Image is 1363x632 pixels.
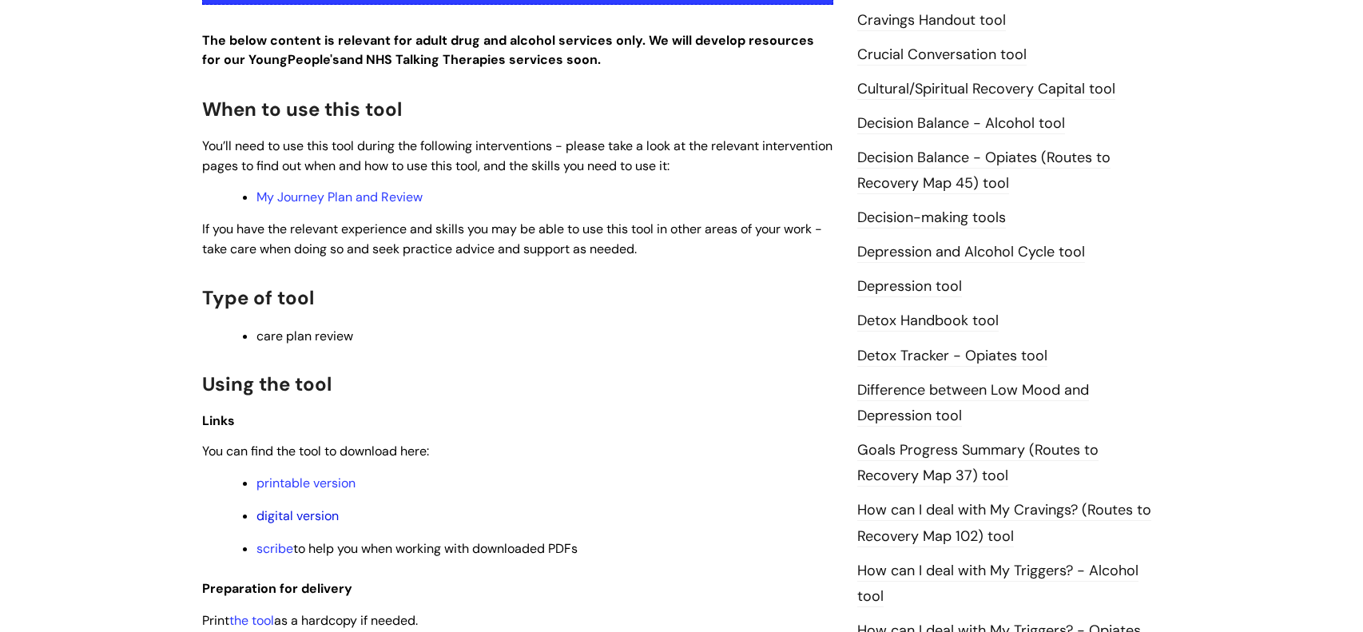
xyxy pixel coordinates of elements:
[202,32,814,69] strong: The below content is relevant for adult drug and alcohol services only. We will develop resources...
[202,372,332,396] span: Using the tool
[857,148,1111,194] a: Decision Balance - Opiates (Routes to Recovery Map 45) tool
[857,208,1006,229] a: Decision-making tools
[202,285,314,310] span: Type of tool
[857,380,1089,427] a: Difference between Low Mood and Depression tool
[202,580,352,597] span: Preparation for delivery
[857,346,1047,367] a: Detox Tracker - Opiates tool
[857,561,1138,607] a: How can I deal with My Triggers? - Alcohol tool
[857,500,1151,547] a: How can I deal with My Cravings? (Routes to Recovery Map 102) tool
[857,10,1006,31] a: Cravings Handout tool
[857,79,1115,100] a: Cultural/Spiritual Recovery Capital tool
[202,221,822,257] span: If you have the relevant experience and skills you may be able to use this tool in other areas of...
[202,97,402,121] span: When to use this tool
[857,276,962,297] a: Depression tool
[857,311,999,332] a: Detox Handbook tool
[256,540,293,557] a: scribe
[857,113,1065,134] a: Decision Balance - Alcohol tool
[256,507,339,524] a: digital version
[857,440,1099,487] a: Goals Progress Summary (Routes to Recovery Map 37) tool
[202,612,418,629] span: Print as a hardcopy if needed.
[202,137,833,174] span: You’ll need to use this tool during the following interventions - please take a look at the relev...
[857,45,1027,66] a: Crucial Conversation tool
[202,443,429,459] span: You can find the tool to download here:
[256,475,356,491] a: printable version
[256,189,423,205] a: My Journey Plan and Review
[229,612,274,629] a: the tool
[202,412,235,429] span: Links
[857,242,1085,263] a: Depression and Alcohol Cycle tool
[288,51,340,68] strong: People's
[256,328,353,344] span: care plan review
[256,540,578,557] span: to help you when working with downloaded PDFs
